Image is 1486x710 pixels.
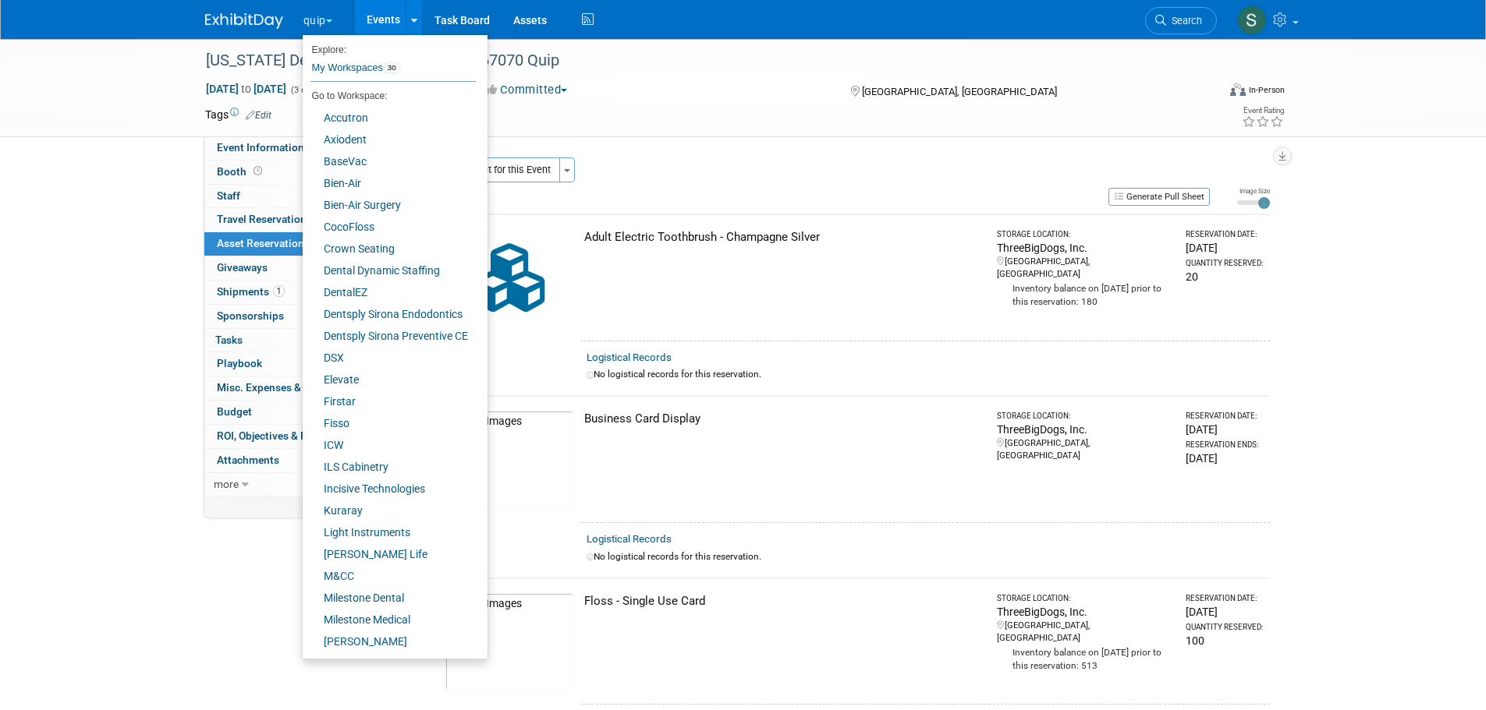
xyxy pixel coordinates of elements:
[303,129,476,150] a: Axiodent
[214,478,239,490] span: more
[584,593,983,609] div: Floss - Single Use Card
[584,411,983,427] div: Business Card Display
[303,521,476,543] a: Light Instruments
[217,381,339,394] span: Misc. Expenses & Credits
[587,351,672,363] a: Logistical Records
[217,165,265,178] span: Booth
[1186,411,1263,422] div: Reservation Date:
[239,83,254,95] span: to
[303,478,476,500] a: Incisive Technologies
[303,325,476,347] a: Dentsply Sirona Preventive CE
[303,609,476,631] a: Milestone Medical
[1145,7,1217,34] a: Search
[445,411,574,508] img: View Images
[587,550,1264,563] div: No logistical records for this reservation.
[997,281,1172,309] div: Inventory balance on [DATE] prior to this reservation: 180
[997,604,1172,620] div: ThreeBigDogs, Inc.
[217,429,321,442] span: ROI, Objectives & ROO
[204,352,367,376] a: Playbook
[204,281,367,304] a: Shipments1
[383,62,401,74] span: 30
[587,368,1264,381] div: No logistical records for this reservation.
[205,82,287,96] span: [DATE] [DATE]
[303,456,476,478] a: ILS Cabinetry
[204,185,367,208] a: Staff
[1186,269,1263,284] div: 20
[1166,15,1202,26] span: Search
[1248,84,1285,96] div: In-Person
[303,86,476,106] li: Go to Workspace:
[303,412,476,434] a: Fisso
[481,82,573,98] button: Committed
[303,347,476,369] a: DSX
[204,305,367,328] a: Sponsorships
[303,543,476,565] a: [PERSON_NAME] Life
[1186,593,1263,604] div: Reservation Date:
[1186,450,1263,466] div: [DATE]
[204,401,367,424] a: Budget
[204,208,367,231] a: Travel Reservations
[204,329,367,352] a: Tasks
[204,136,367,160] a: Event Information
[1186,229,1263,240] div: Reservation Date:
[303,587,476,609] a: Milestone Dental
[303,369,476,390] a: Elevate
[303,107,476,129] a: Accutron
[445,229,574,327] img: Collateral-Icon-2.png
[289,85,322,95] span: (3 days)
[303,216,476,238] a: CocoFloss
[997,422,1172,437] div: ThreeBigDogs, Inc.
[1186,258,1263,269] div: Quantity Reserved:
[310,55,476,81] a: My Workspaces30
[303,631,476,652] a: [PERSON_NAME]
[204,256,367,280] a: Giveaways
[204,425,367,448] a: ROI, Objectives & ROO
[997,620,1172,645] div: [GEOGRAPHIC_DATA], [GEOGRAPHIC_DATA]
[303,41,476,55] li: Explore:
[1186,440,1263,450] div: Reservation Ends:
[862,86,1057,97] span: [GEOGRAPHIC_DATA], [GEOGRAPHIC_DATA]
[997,411,1172,422] div: Storage Location:
[303,260,476,281] a: Dental Dynamic Staffing
[205,107,271,122] td: Tags
[217,237,329,249] span: Asset Reservations
[217,357,262,369] span: Playbook
[217,141,304,154] span: Event Information
[303,194,476,216] a: Bien-Air Surgery
[997,437,1172,462] div: [GEOGRAPHIC_DATA], [GEOGRAPHIC_DATA]
[215,334,243,346] span: Tasks
[1125,81,1286,104] div: Event Format
[204,232,367,256] a: Asset Reservations14
[445,593,574,691] img: View Images
[303,303,476,325] a: Dentsply Sirona Endodontics
[1186,422,1263,437] div: [DATE]
[273,285,285,297] span: 1
[217,454,279,466] span: Attachments
[303,652,476,674] a: Odne
[997,240,1172,256] div: ThreeBigDogs, Inc.
[200,47,1193,75] div: [US_STATE] Dental Association (ODA) - 67070 Quip
[303,238,476,260] a: Crown Seating
[1186,633,1263,648] div: 100
[303,390,476,412] a: Firstar
[587,533,672,545] a: Logistical Records
[217,309,284,322] span: Sponsorships
[204,473,367,496] a: more
[217,405,252,418] span: Budget
[204,376,367,400] a: Misc. Expenses & Credits
[1186,240,1263,256] div: [DATE]
[303,150,476,172] a: BaseVac
[303,500,476,521] a: Kuraray
[246,110,271,121] a: Edit
[217,213,312,225] span: Travel Reservations
[303,172,476,194] a: Bien-Air
[204,449,367,472] a: Attachments
[997,645,1172,673] div: Inventory balance on [DATE] prior to this reservation: 513
[997,256,1172,281] div: [GEOGRAPHIC_DATA], [GEOGRAPHIC_DATA]
[1230,83,1246,96] img: Format-Inperson.png
[303,434,476,456] a: ICW
[1237,5,1267,35] img: Samantha Meyers
[1186,622,1263,633] div: Quantity Reserved:
[205,13,283,29] img: ExhibitDay
[204,161,367,184] a: Booth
